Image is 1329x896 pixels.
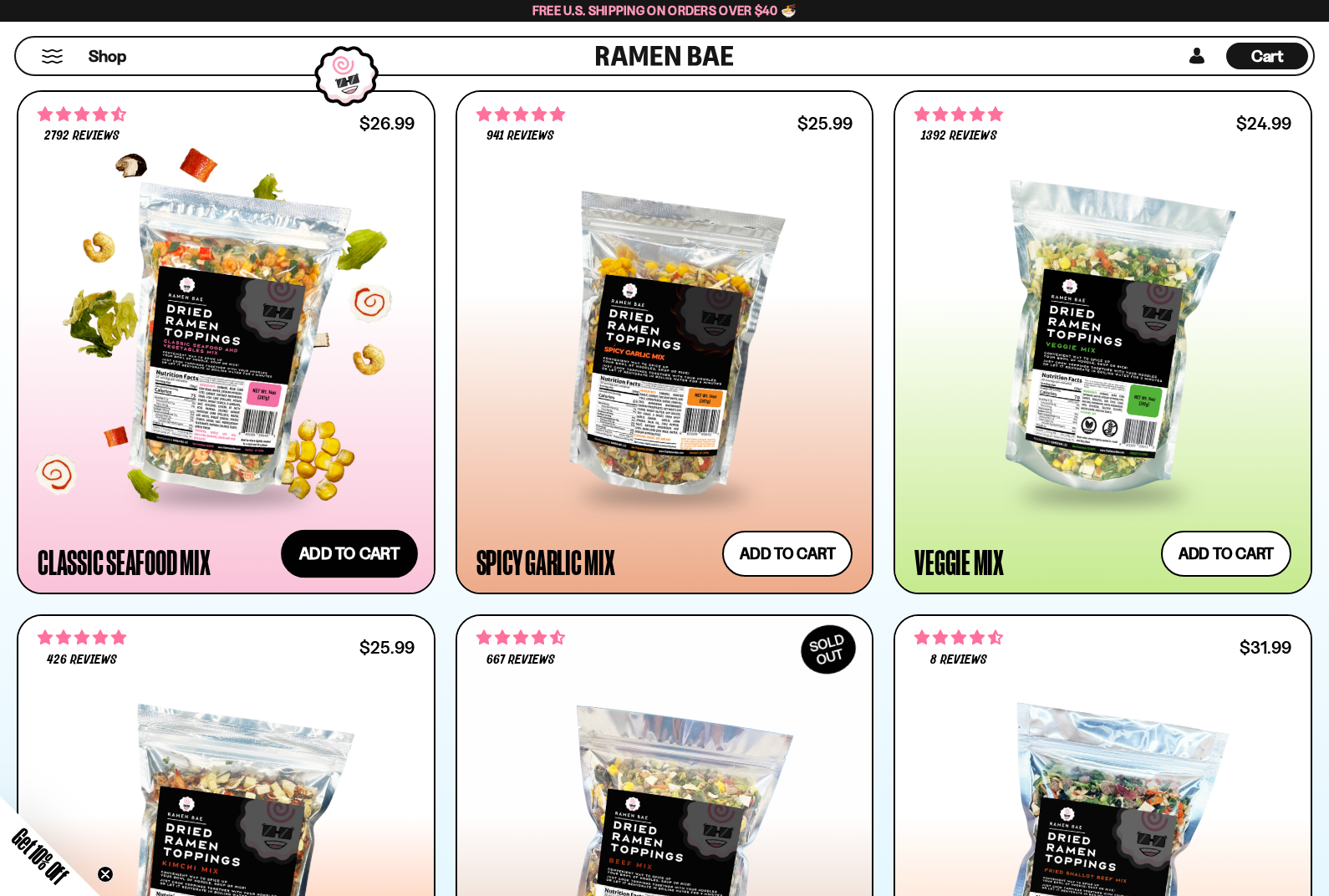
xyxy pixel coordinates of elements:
[914,104,1003,125] span: 4.76 stars
[486,130,554,143] span: 941 reviews
[17,90,435,594] a: 4.68 stars 2792 reviews $26.99 Classic Seafood Mix Add to cart
[38,547,210,577] div: Classic Seafood Mix
[914,627,1003,649] span: 4.62 stars
[281,529,418,578] button: Add to cart
[476,627,565,649] span: 4.64 stars
[1240,639,1291,655] div: $31.99
[44,130,120,143] span: 2792 reviews
[359,639,415,655] div: $25.99
[47,654,117,667] span: 426 reviews
[97,866,114,883] button: Close teaser
[1236,115,1291,131] div: $24.99
[1226,38,1308,74] a: Cart
[1251,46,1284,66] span: Cart
[930,654,987,667] span: 8 reviews
[89,45,126,68] span: Shop
[41,49,64,64] button: Mobile Menu Trigger
[921,130,996,143] span: 1392 reviews
[722,531,853,577] button: Add to cart
[486,654,555,667] span: 667 reviews
[38,627,126,649] span: 4.76 stars
[1161,531,1291,577] button: Add to cart
[894,90,1312,594] a: 4.76 stars 1392 reviews $24.99 Veggie Mix Add to cart
[914,547,1004,577] div: Veggie Mix
[456,90,874,594] a: 4.75 stars 941 reviews $25.99 Spicy Garlic Mix Add to cart
[38,104,126,125] span: 4.68 stars
[89,43,126,69] a: Shop
[476,104,565,125] span: 4.75 stars
[532,3,797,18] span: Free U.S. Shipping on Orders over $40 🍜
[797,115,853,131] div: $25.99
[476,547,615,577] div: Spicy Garlic Mix
[792,615,864,682] div: SOLD OUT
[8,823,73,888] span: Get 10% Off
[359,115,415,131] div: $26.99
